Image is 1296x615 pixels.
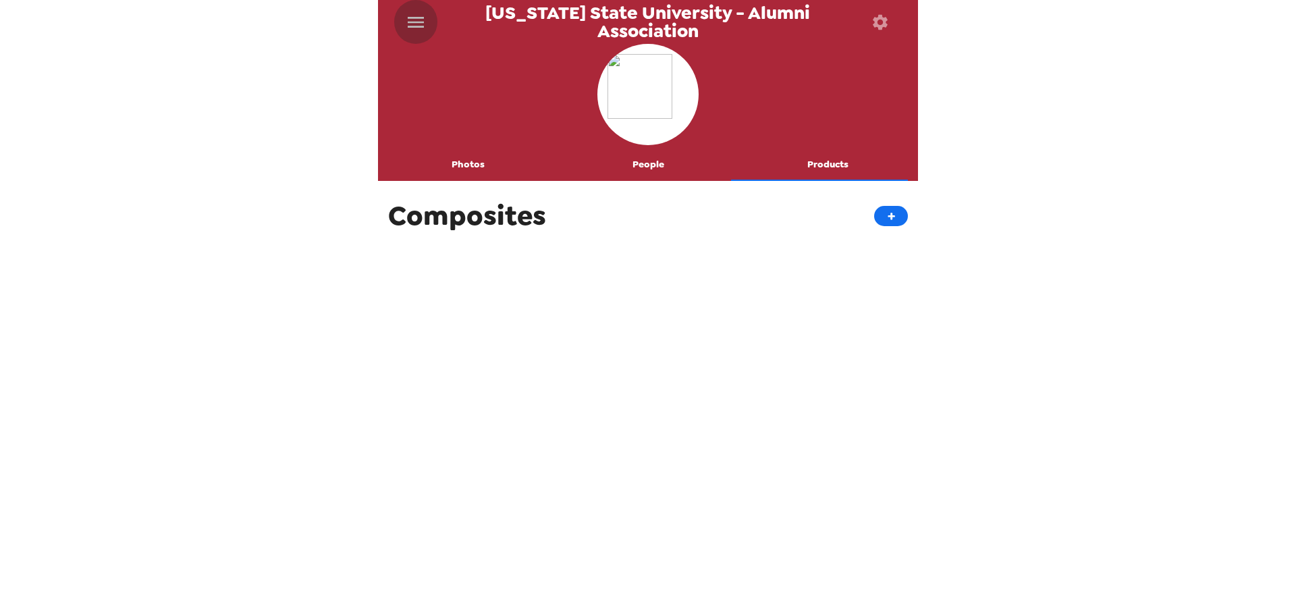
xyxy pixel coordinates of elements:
span: [US_STATE] State University - Alumni Association [437,4,858,40]
button: Products [738,149,918,181]
span: Composites [388,198,546,234]
button: People [558,149,738,181]
button: + [874,206,908,226]
button: Photos [378,149,558,181]
img: org logo [607,54,688,135]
